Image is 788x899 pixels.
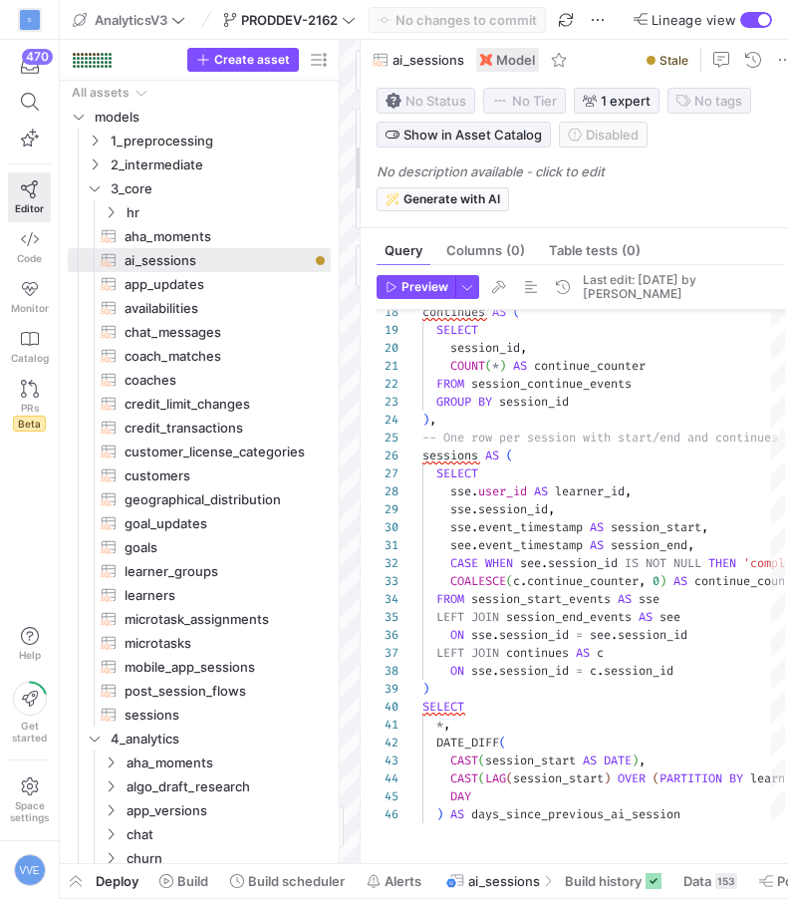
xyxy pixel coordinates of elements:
[674,864,746,898] button: Data153
[68,440,331,463] div: Press SPACE to select this row.
[485,448,499,463] span: AS
[214,53,290,67] span: Create asset
[386,93,466,109] span: No Status
[8,172,51,222] a: Editor
[436,735,499,750] span: DATE_DIFF
[68,320,331,344] div: Press SPACE to select this row.
[125,584,308,607] span: learners​​​​​​​​​​
[506,448,513,463] span: (
[111,728,328,750] span: 4_analytics
[68,583,331,607] a: learners​​​​​​​​​​
[471,483,478,499] span: .
[8,222,51,272] a: Code
[478,483,527,499] span: user_id
[659,609,680,625] span: see
[248,873,345,889] span: Build scheduler
[653,770,659,786] span: (
[597,663,604,679] span: .
[125,536,308,559] span: goals​​​​​​​​​​
[471,376,632,392] span: session_continue_events
[68,224,331,248] div: Press SPACE to select this row.
[125,369,308,392] span: coaches​​​​​​​​​​
[13,416,46,432] span: Beta
[17,649,42,661] span: Help
[125,225,308,248] span: aha_moments​​​​​​​​​​
[68,7,190,33] button: AnalyticsV3
[492,93,557,109] span: No Tier
[478,770,485,786] span: (
[450,752,478,768] span: CAST
[534,483,548,499] span: AS
[632,752,639,768] span: )
[68,511,331,535] div: Press SPACE to select this row.
[125,297,308,320] span: availabilities​​​​​​​​​​
[377,626,398,644] div: 36
[471,663,492,679] span: sse
[125,608,308,631] span: microtask_assignments​​​​​​​​​​
[590,519,604,535] span: AS
[527,573,639,589] span: continue_counter
[556,864,670,898] button: Build history
[68,631,331,655] a: microtasks​​​​​​​​​​
[68,655,331,679] a: mobile_app_sessions​​​​​​​​​​
[127,823,328,846] span: chat
[150,864,217,898] button: Build
[478,519,583,535] span: event_timestamp
[506,573,513,589] span: (
[68,774,331,798] div: Press SPACE to select this row.
[499,394,569,410] span: session_id
[221,864,354,898] button: Build scheduler
[68,105,331,129] div: Press SPACE to select this row.
[11,352,49,364] span: Catalog
[377,644,398,662] div: 37
[513,770,604,786] span: session_start
[125,464,308,487] span: customers​​​​​​​​​​
[377,357,398,375] div: 21
[68,200,331,224] div: Press SPACE to select this row.
[436,806,443,822] span: )
[127,799,328,822] span: app_versions
[125,656,308,679] span: mobile_app_sessions​​​​​​​​​​
[377,769,398,787] div: 44
[125,512,308,535] span: goal_updates​​​​​​​​​​
[68,607,331,631] div: Press SPACE to select this row.
[471,537,478,553] span: .
[377,518,398,536] div: 30
[729,770,743,786] span: BY
[125,345,308,368] span: coach_matches​​​​​​​​​​
[68,152,331,176] div: Press SPACE to select this row.
[450,663,464,679] span: ON
[68,440,331,463] a: customer_license_categories​​​​​​​​​​
[8,48,51,84] button: 470
[377,411,398,429] div: 24
[68,655,331,679] div: Press SPACE to select this row.
[625,555,639,571] span: IS
[496,52,535,68] span: Model
[385,873,421,889] span: Alerts
[15,202,44,214] span: Editor
[377,787,398,805] div: 45
[471,501,478,517] span: .
[604,663,673,679] span: session_id
[377,122,551,148] button: Show in Asset Catalog
[68,224,331,248] a: aha_moments​​​​​​​​​​
[422,681,429,697] span: )
[639,591,659,607] span: sse
[506,244,525,257] span: (0)
[471,645,499,661] span: JOIN
[667,88,751,114] button: No tags
[450,358,485,374] span: COUNT
[68,296,331,320] div: Press SPACE to select this row.
[358,864,430,898] button: Alerts
[478,501,548,517] span: session_id
[8,272,51,322] a: Monitor
[673,555,701,571] span: NULL
[125,680,308,703] span: post_session_flows​​​​​​​​​​
[68,248,331,272] a: ai_sessions​​​​​​​​​​
[68,583,331,607] div: Press SPACE to select this row.
[68,176,331,200] div: Press SPACE to select this row.
[125,249,308,272] span: ai_sessions​​​​​​​​​​
[590,663,597,679] span: c
[8,849,51,891] button: VVE
[68,535,331,559] div: Press SPACE to select this row.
